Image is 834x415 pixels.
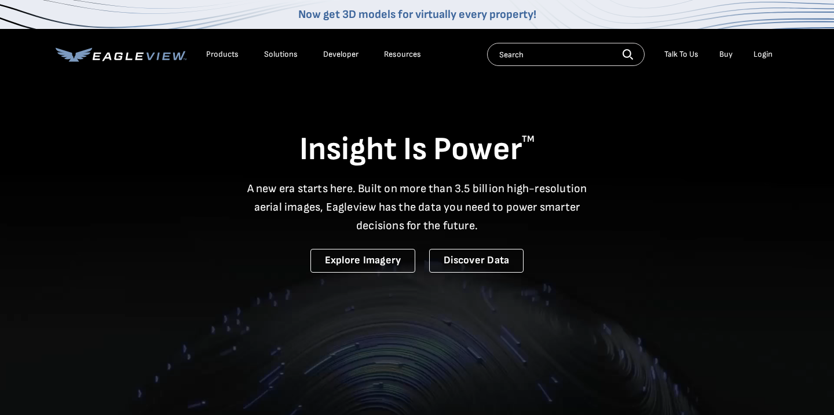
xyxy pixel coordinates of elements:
div: Products [206,49,239,60]
a: Developer [323,49,359,60]
div: Login [753,49,773,60]
a: Explore Imagery [310,249,416,273]
div: Talk To Us [664,49,698,60]
a: Now get 3D models for virtually every property! [298,8,536,21]
a: Discover Data [429,249,524,273]
h1: Insight Is Power [56,130,778,170]
div: Resources [384,49,421,60]
sup: TM [522,134,535,145]
input: Search [487,43,645,66]
a: Buy [719,49,733,60]
p: A new era starts here. Built on more than 3.5 billion high-resolution aerial images, Eagleview ha... [240,179,594,235]
div: Solutions [264,49,298,60]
